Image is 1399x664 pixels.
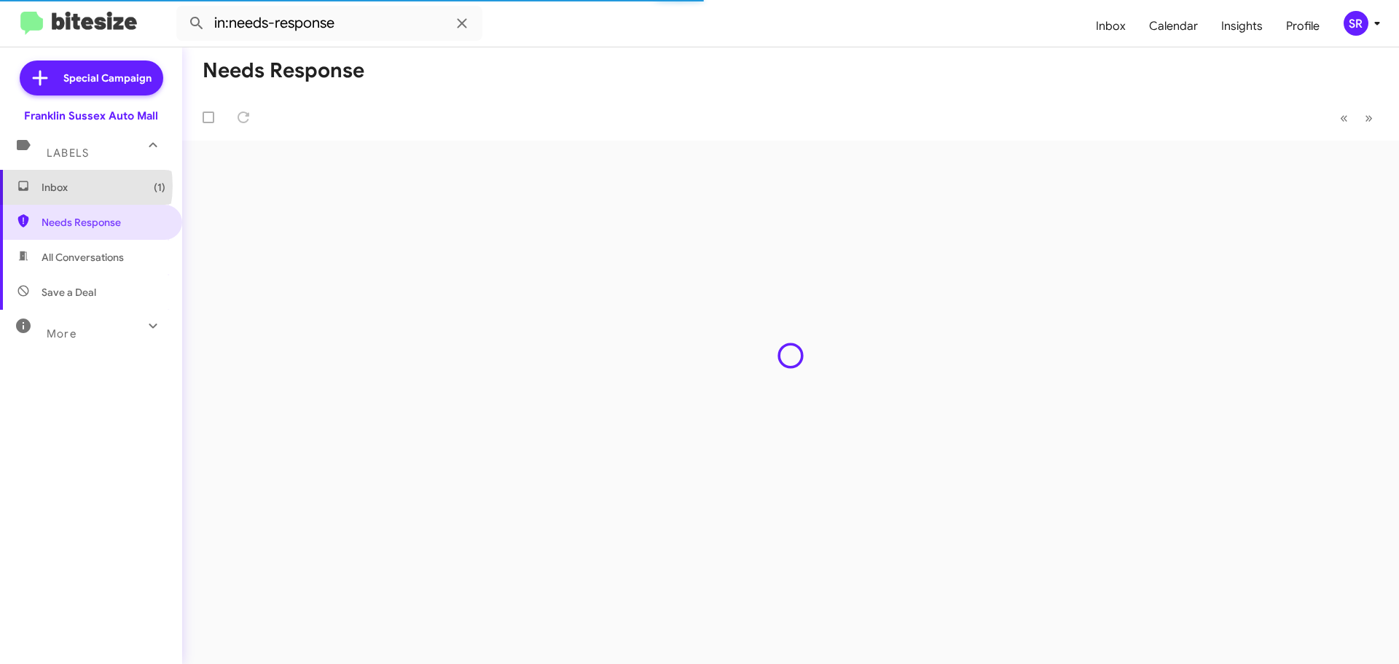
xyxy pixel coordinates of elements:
[42,250,124,265] span: All Conversations
[1274,5,1331,47] a: Profile
[1210,5,1274,47] a: Insights
[1332,103,1382,133] nav: Page navigation example
[1340,109,1348,127] span: «
[42,215,165,230] span: Needs Response
[47,147,89,160] span: Labels
[1356,103,1382,133] button: Next
[24,109,158,123] div: Franklin Sussex Auto Mall
[203,59,364,82] h1: Needs Response
[63,71,152,85] span: Special Campaign
[1331,103,1357,133] button: Previous
[1344,11,1368,36] div: SR
[176,6,482,41] input: Search
[1331,11,1383,36] button: SR
[1084,5,1137,47] a: Inbox
[47,327,77,340] span: More
[42,180,165,195] span: Inbox
[1137,5,1210,47] a: Calendar
[154,180,165,195] span: (1)
[1365,109,1373,127] span: »
[42,285,96,300] span: Save a Deal
[20,60,163,95] a: Special Campaign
